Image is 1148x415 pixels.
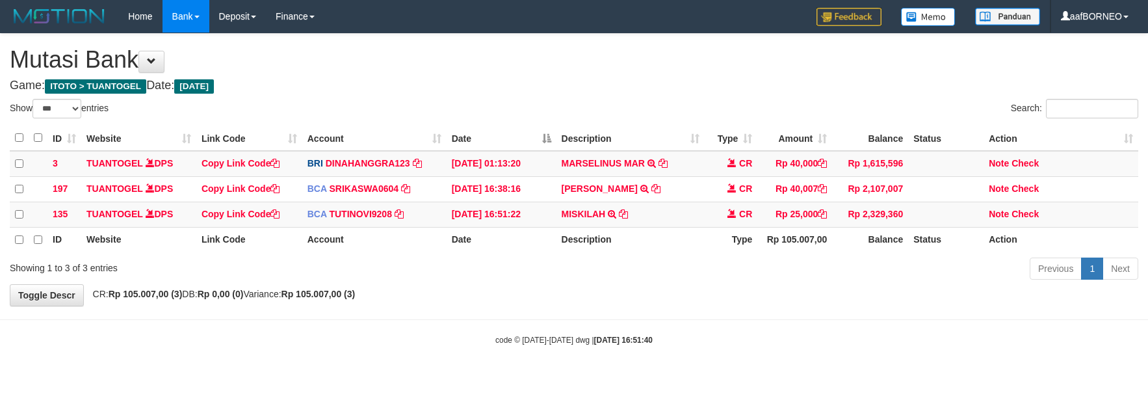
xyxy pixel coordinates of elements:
a: Check [1011,158,1039,168]
td: Rp 1,615,596 [832,151,908,177]
th: Type [705,227,757,252]
strong: [DATE] 16:51:40 [594,336,653,345]
th: Account: activate to sort column ascending [302,126,447,151]
a: TUANTOGEL [86,158,143,168]
a: Check [1011,183,1039,194]
a: Note [989,209,1009,219]
img: MOTION_logo.png [10,7,109,26]
td: DPS [81,176,196,202]
a: MISKILAH [562,209,606,219]
h1: Mutasi Bank [10,47,1138,73]
th: Website [81,227,196,252]
span: CR: DB: Variance: [86,289,356,299]
th: Link Code [196,227,302,252]
a: Copy Link Code [202,158,280,168]
a: [PERSON_NAME] [562,183,638,194]
td: Rp 40,000 [757,151,832,177]
a: Copy Rp 40,007 to clipboard [818,183,827,194]
td: [DATE] 16:51:22 [447,202,556,227]
a: Check [1011,209,1039,219]
a: Copy Link Code [202,209,280,219]
a: Copy Rp 40,000 to clipboard [818,158,827,168]
a: TUANTOGEL [86,209,143,219]
th: Date: activate to sort column descending [447,126,556,151]
td: Rp 2,329,360 [832,202,908,227]
a: DINAHANGGRA123 [326,158,410,168]
span: CR [739,158,752,168]
span: 197 [53,183,68,194]
span: BRI [307,158,323,168]
th: Date [447,227,556,252]
h4: Game: Date: [10,79,1138,92]
a: TUTINOVI9208 [329,209,391,219]
th: Action [984,227,1138,252]
td: Rp 25,000 [757,202,832,227]
th: Action: activate to sort column ascending [984,126,1138,151]
th: Website: activate to sort column ascending [81,126,196,151]
a: Note [989,183,1009,194]
a: Next [1102,258,1138,280]
th: Amount: activate to sort column ascending [757,126,832,151]
th: Status [908,227,984,252]
th: Type: activate to sort column ascending [705,126,757,151]
a: Copy DINAHANGGRA123 to clipboard [413,158,422,168]
span: 135 [53,209,68,219]
th: Balance [832,126,908,151]
a: Copy SRIKASWA0604 to clipboard [401,183,410,194]
label: Search: [1011,99,1138,118]
a: Copy MISKILAH to clipboard [619,209,628,219]
th: Link Code: activate to sort column ascending [196,126,302,151]
td: [DATE] 16:38:16 [447,176,556,202]
strong: Rp 105.007,00 (3) [109,289,183,299]
th: Account [302,227,447,252]
a: 1 [1081,258,1103,280]
span: ITOTO > TUANTOGEL [45,79,146,94]
span: BCA [307,183,327,194]
input: Search: [1046,99,1138,118]
span: CR [739,209,752,219]
td: Rp 40,007 [757,176,832,202]
td: Rp 2,107,007 [832,176,908,202]
img: Button%20Memo.svg [901,8,956,26]
th: ID [47,227,81,252]
span: CR [739,183,752,194]
th: ID: activate to sort column ascending [47,126,81,151]
a: TUANTOGEL [86,183,143,194]
a: Copy MARSELINUS MAR to clipboard [659,158,668,168]
td: DPS [81,151,196,177]
small: code © [DATE]-[DATE] dwg | [495,336,653,345]
a: MARSELINUS MAR [562,158,645,168]
label: Show entries [10,99,109,118]
a: Previous [1030,258,1082,280]
div: Showing 1 to 3 of 3 entries [10,256,469,274]
a: Toggle Descr [10,284,84,306]
span: 3 [53,158,58,168]
th: Balance [832,227,908,252]
td: DPS [81,202,196,227]
select: Showentries [33,99,81,118]
a: Copy LUSIANA FRANSISCA to clipboard [651,183,660,194]
img: panduan.png [975,8,1040,25]
th: Rp 105.007,00 [757,227,832,252]
strong: Rp 105.007,00 (3) [281,289,356,299]
a: Copy Link Code [202,183,280,194]
th: Description [556,227,705,252]
a: SRIKASWA0604 [329,183,398,194]
span: [DATE] [174,79,214,94]
span: BCA [307,209,327,219]
strong: Rp 0,00 (0) [198,289,244,299]
img: Feedback.jpg [816,8,881,26]
td: [DATE] 01:13:20 [447,151,556,177]
a: Note [989,158,1009,168]
th: Description: activate to sort column ascending [556,126,705,151]
a: Copy Rp 25,000 to clipboard [818,209,827,219]
th: Status [908,126,984,151]
a: Copy TUTINOVI9208 to clipboard [395,209,404,219]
